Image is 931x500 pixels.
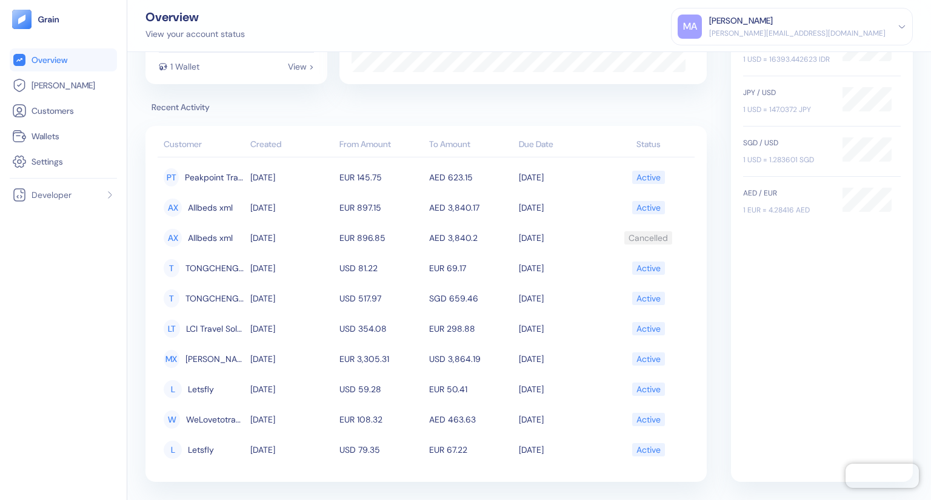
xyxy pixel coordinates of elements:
span: [PERSON_NAME] [32,79,95,91]
div: MA [678,15,702,39]
div: Active [636,439,661,460]
span: Allbeds xml [188,197,233,218]
td: AED 623.15 [426,162,516,192]
a: Wallets [12,129,115,143]
div: PT [164,168,179,186]
div: [PERSON_NAME][EMAIL_ADDRESS][DOMAIN_NAME] [709,28,886,39]
td: EUR 50.41 [426,374,516,404]
th: To Amount [426,133,516,157]
a: Customers [12,104,115,118]
a: [PERSON_NAME] [12,78,115,93]
th: Due Date [516,133,606,157]
a: Overview [12,53,115,67]
span: Developer [32,189,72,201]
span: TONGCHENG - XML [185,288,244,309]
div: MX [164,350,179,368]
div: Active [636,197,661,218]
div: 1 USD = 147.0372 JPY [743,104,830,115]
div: T [164,289,179,308]
div: Active [636,167,661,188]
span: WeLovetotravelDC [186,409,244,430]
div: AX [164,199,182,217]
td: USD 354.08 [336,314,426,344]
div: Active [636,409,661,430]
div: JPY / USD [743,87,830,98]
td: EUR 3,305.31 [336,344,426,374]
td: AED 3,840.17 [426,192,516,223]
td: USD 3,864.19 [426,344,516,374]
td: USD 79.35 [336,435,426,465]
td: [DATE] [516,253,606,283]
div: View > [288,62,314,71]
td: EUR 145.75 [336,162,426,192]
span: Wallets [32,130,59,142]
td: EUR 897.15 [336,192,426,223]
span: Letsfly [188,439,214,460]
td: [DATE] [247,344,337,374]
td: [DATE] [516,344,606,374]
td: [DATE] [247,223,337,253]
div: W [164,410,180,429]
th: Created [247,133,337,157]
span: Allbeds xml [188,228,233,248]
td: [DATE] [247,374,337,404]
span: TONGCHENG - XML [185,258,244,278]
div: L [164,441,182,459]
td: [DATE] [516,374,606,404]
span: Recent Activity [145,101,707,114]
img: logo-tablet-V2.svg [12,10,32,29]
span: Overview [32,54,67,66]
td: [DATE] [516,223,606,253]
td: [DATE] [247,404,337,435]
td: [DATE] [516,192,606,223]
td: [DATE] [247,162,337,192]
div: [PERSON_NAME] [709,15,773,27]
div: 1 EUR = 4.28416 AED [743,205,830,215]
div: T [164,259,179,277]
div: Active [636,379,661,400]
td: [DATE] [516,162,606,192]
td: USD 59.28 [336,374,426,404]
td: EUR 69.17 [426,253,516,283]
td: [DATE] [247,435,337,465]
td: [DATE] [247,253,337,283]
div: Active [636,288,661,309]
div: AX [164,229,182,247]
div: View your account status [145,28,245,41]
div: 1 USD = 16393.442623 IDR [743,54,830,65]
div: Status [608,138,689,151]
td: [DATE] [516,283,606,314]
div: SGD / USD [743,137,830,148]
div: LT [164,320,180,338]
span: Mize XML [185,349,244,369]
th: From Amount [336,133,426,157]
td: [DATE] [247,283,337,314]
td: EUR 896.85 [336,223,426,253]
td: EUR 108.32 [336,404,426,435]
td: AED 3,840.2 [426,223,516,253]
div: Cancelled [629,228,668,248]
td: USD 517.97 [336,283,426,314]
img: logo [38,15,60,24]
span: Customers [32,105,74,117]
td: [DATE] [247,314,337,344]
div: Active [636,258,661,278]
div: 1 Wallet [170,62,199,71]
iframe: Chatra live chat [846,464,919,488]
div: Overview [145,11,245,23]
td: EUR 67.22 [426,435,516,465]
a: Settings [12,154,115,169]
div: 1 USD = 1.283601 SGD [743,154,830,165]
div: L [164,380,182,398]
td: AED 463.63 [426,404,516,435]
span: LCI Travel Solution [186,318,244,339]
span: Letsfly [188,379,214,400]
th: Customer [158,133,247,157]
td: [DATE] [516,404,606,435]
td: USD 81.22 [336,253,426,283]
td: [DATE] [247,192,337,223]
span: Settings [32,156,63,168]
td: EUR 298.88 [426,314,516,344]
div: Active [636,349,661,369]
div: AED / EUR [743,188,830,199]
